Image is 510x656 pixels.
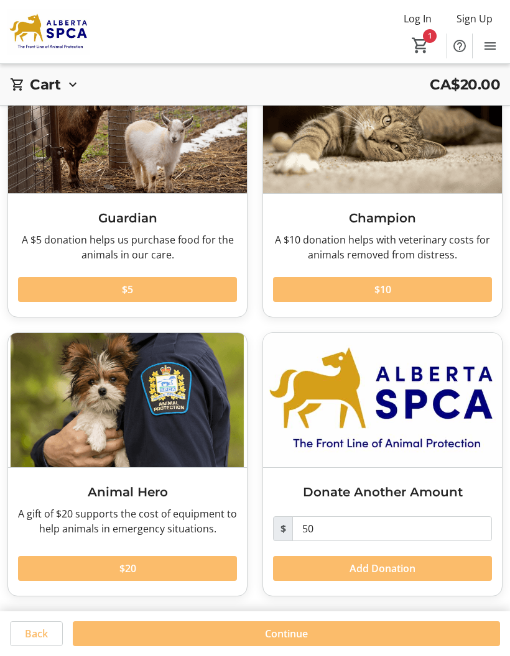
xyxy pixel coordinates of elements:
img: Donate Another Amount [263,333,502,467]
span: Log In [404,11,432,26]
button: Help [447,34,472,58]
img: Champion [263,59,502,193]
span: Add Donation [350,561,415,576]
input: Donation Amount [292,516,492,541]
span: $10 [374,282,391,297]
span: $20 [119,561,136,576]
button: Add Donation [273,556,492,581]
span: $ [273,516,293,541]
div: A $5 donation helps us purchase food for the animals in our care. [18,232,237,262]
h3: Animal Hero [18,483,237,501]
button: Cart [409,34,432,57]
h3: Donate Another Amount [273,483,492,501]
div: A gift of $20 supports the cost of equipment to help animals in emergency situations. [18,506,237,536]
button: Log In [394,9,442,29]
button: Sign Up [447,9,503,29]
button: Continue [73,621,500,646]
span: Sign Up [457,11,493,26]
span: Continue [265,626,308,641]
button: $20 [18,556,237,581]
button: $10 [273,277,492,302]
div: A $10 donation helps with veterinary costs for animals removed from distress. [273,232,492,262]
h2: Cart [30,74,60,95]
h3: Champion [273,209,492,227]
img: Animal Hero [8,333,247,467]
img: Alberta SPCA's Logo [7,9,90,55]
img: Guardian [8,59,247,193]
button: Menu [478,34,503,58]
button: $5 [18,277,237,302]
span: Back [25,626,48,641]
span: $5 [122,282,133,297]
h3: Guardian [18,209,237,227]
span: CA$20.00 [430,74,500,95]
button: Back [10,621,63,646]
